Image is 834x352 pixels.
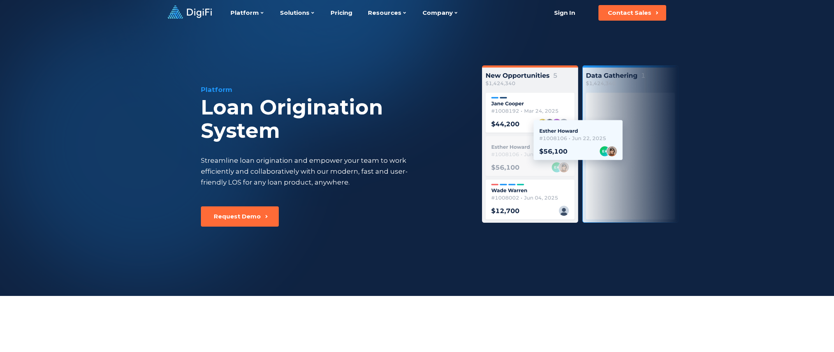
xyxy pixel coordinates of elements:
[201,85,463,94] div: Platform
[544,5,584,21] a: Sign In
[201,96,463,143] div: Loan Origination System
[214,213,261,220] div: Request Demo
[608,9,651,17] div: Contact Sales
[598,5,666,21] button: Contact Sales
[201,155,422,188] div: Streamline loan origination and empower your team to work efficiently and collaboratively with ou...
[201,206,279,227] button: Request Demo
